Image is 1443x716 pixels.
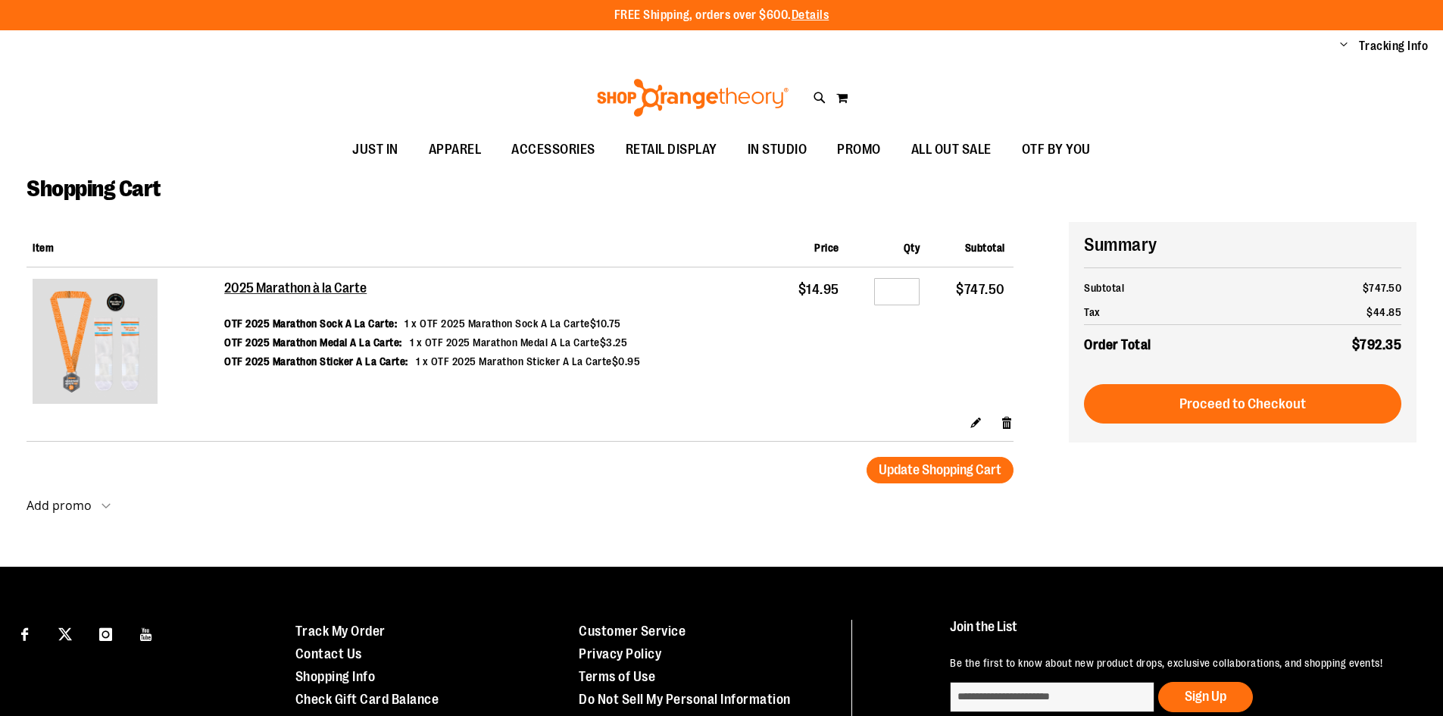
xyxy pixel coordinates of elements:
[792,8,829,22] a: Details
[410,335,628,350] dd: 1 x OTF 2025 Marathon Medal A La Carte
[416,354,641,369] dd: 1 x OTF 2025 Marathon Sticker A La Carte
[579,669,655,684] a: Terms of Use
[352,133,398,167] span: JUST IN
[1001,414,1014,430] a: Remove item
[950,682,1154,712] input: enter email
[837,133,881,167] span: PROMO
[52,620,79,646] a: Visit our X page
[1084,384,1401,424] button: Proceed to Checkout
[1084,333,1151,355] strong: Order Total
[1340,39,1348,54] button: Account menu
[33,279,218,408] a: 2025 Marathon à la Carte
[295,692,439,707] a: Check Gift Card Balance
[1084,300,1275,325] th: Tax
[879,462,1001,477] span: Update Shopping Cart
[295,646,362,661] a: Contact Us
[224,316,397,331] dt: OTF 2025 Marathon Sock A La Carte
[1158,682,1253,712] button: Sign Up
[950,620,1408,648] h4: Join the List
[1366,306,1401,318] span: $44.85
[429,133,482,167] span: APPAREL
[224,335,402,350] dt: OTF 2025 Marathon Medal A La Carte
[511,133,595,167] span: ACCESSORIES
[27,499,111,521] button: Add promo
[612,355,641,367] span: $0.95
[11,620,38,646] a: Visit our Facebook page
[1084,276,1275,300] th: Subtotal
[1185,689,1226,704] span: Sign Up
[1022,133,1091,167] span: OTF BY YOU
[1084,232,1401,258] h2: Summary
[27,497,92,514] strong: Add promo
[92,620,119,646] a: Visit our Instagram page
[798,282,839,297] span: $14.95
[404,316,621,331] dd: 1 x OTF 2025 Marathon Sock A La Carte
[600,336,628,349] span: $3.25
[904,242,920,254] span: Qty
[590,317,621,330] span: $10.75
[1363,282,1402,294] span: $747.50
[579,624,686,639] a: Customer Service
[295,624,386,639] a: Track My Order
[595,79,791,117] img: Shop Orangetheory
[579,646,661,661] a: Privacy Policy
[1352,337,1402,352] span: $792.35
[911,133,992,167] span: ALL OUT SALE
[133,620,160,646] a: Visit our Youtube page
[614,7,829,24] p: FREE Shipping, orders over $600.
[950,655,1408,671] p: Be the first to know about new product drops, exclusive collaborations, and shopping events!
[956,282,1005,297] span: $747.50
[579,692,791,707] a: Do Not Sell My Personal Information
[224,280,645,297] a: 2025 Marathon à la Carte
[27,176,161,202] span: Shopping Cart
[295,669,376,684] a: Shopping Info
[867,457,1014,483] button: Update Shopping Cart
[626,133,717,167] span: RETAIL DISPLAY
[33,279,158,404] img: 2025 Marathon à la Carte
[58,627,72,641] img: Twitter
[224,354,408,369] dt: OTF 2025 Marathon Sticker A La Carte
[748,133,807,167] span: IN STUDIO
[814,242,839,254] span: Price
[1359,38,1429,55] a: Tracking Info
[1179,396,1306,412] span: Proceed to Checkout
[33,242,54,254] span: Item
[965,242,1005,254] span: Subtotal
